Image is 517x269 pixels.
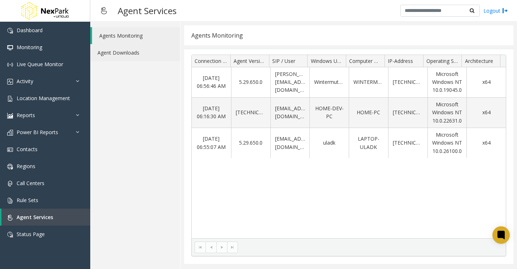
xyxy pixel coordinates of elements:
span: Agent Version [234,57,266,64]
td: [DATE] 06:55:07 AM [192,128,231,158]
span: Location Management [17,95,70,102]
a: Agent Services [1,209,90,226]
img: 'icon' [7,232,13,238]
td: Microsoft Windows NT 10.0.19045.0 [427,67,467,98]
img: 'icon' [7,164,13,170]
span: Contacts [17,146,38,153]
img: 'icon' [7,79,13,85]
td: [EMAIL_ADDRESS][DOMAIN_NAME] [270,128,310,158]
td: [TECHNICAL_ID] [231,98,270,128]
h3: Agent Services [114,2,180,20]
td: 5.29.650.0 [231,128,270,158]
td: [TECHNICAL_ID] [388,67,427,98]
td: HOME-PC [349,98,388,128]
span: SIP / User [272,57,295,64]
img: 'icon' [7,198,13,204]
td: HOME-DEV-PC [309,98,349,128]
span: Monitoring [17,44,42,51]
img: 'icon' [7,62,13,68]
td: x64 [466,67,506,98]
img: 'icon' [7,147,13,153]
span: Regions [17,163,35,170]
span: Rule Sets [17,197,38,204]
td: Microsoft Windows NT 10.0.26100.0 [427,128,467,158]
span: Architecture [465,57,493,64]
img: 'icon' [7,130,13,136]
td: [TECHNICAL_ID] [388,98,427,128]
span: Dashboard [17,27,43,34]
td: LAPTOP-ULADK [349,128,388,158]
img: 'icon' [7,96,13,102]
span: Live Queue Monitor [17,61,63,68]
span: Windows User [311,57,344,64]
td: [TECHNICAL_ID] [388,128,427,158]
td: [EMAIL_ADDRESS][DOMAIN_NAME] [270,98,310,128]
a: Logout [483,7,508,14]
td: [DATE] 06:56:46 AM [192,67,231,98]
div: Agents Monitoring [191,31,243,40]
td: WINTERMUTEPANDA [349,67,388,98]
div: Data table [192,55,506,238]
span: Status Page [17,231,45,238]
span: Connection Time [195,57,235,64]
a: Agent Downloads [90,44,180,61]
td: Wintermute_Panda [309,67,349,98]
span: IP-Address [388,57,413,64]
img: logout [502,7,508,14]
img: 'icon' [7,215,13,221]
span: Reports [17,112,35,119]
img: pageIcon [97,2,110,20]
td: uladk [309,128,349,158]
img: 'icon' [7,181,13,187]
td: x64 [466,98,506,128]
span: Computer Name [349,57,388,64]
td: Microsoft Windows NT 10.0.22631.0 [427,98,467,128]
span: Agent Services [17,214,53,221]
span: Activity [17,78,33,85]
td: x64 [466,128,506,158]
td: [DATE] 06:16:30 AM [192,98,231,128]
td: 5.29.650.0 [231,67,270,98]
span: Call Centers [17,180,44,187]
img: 'icon' [7,28,13,34]
span: Power BI Reports [17,129,58,136]
span: Operating System [426,57,468,64]
td: [PERSON_NAME][EMAIL_ADDRESS][DOMAIN_NAME] [270,67,310,98]
img: 'icon' [7,45,13,51]
a: Agents Monitoring [92,27,180,44]
img: 'icon' [7,113,13,119]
